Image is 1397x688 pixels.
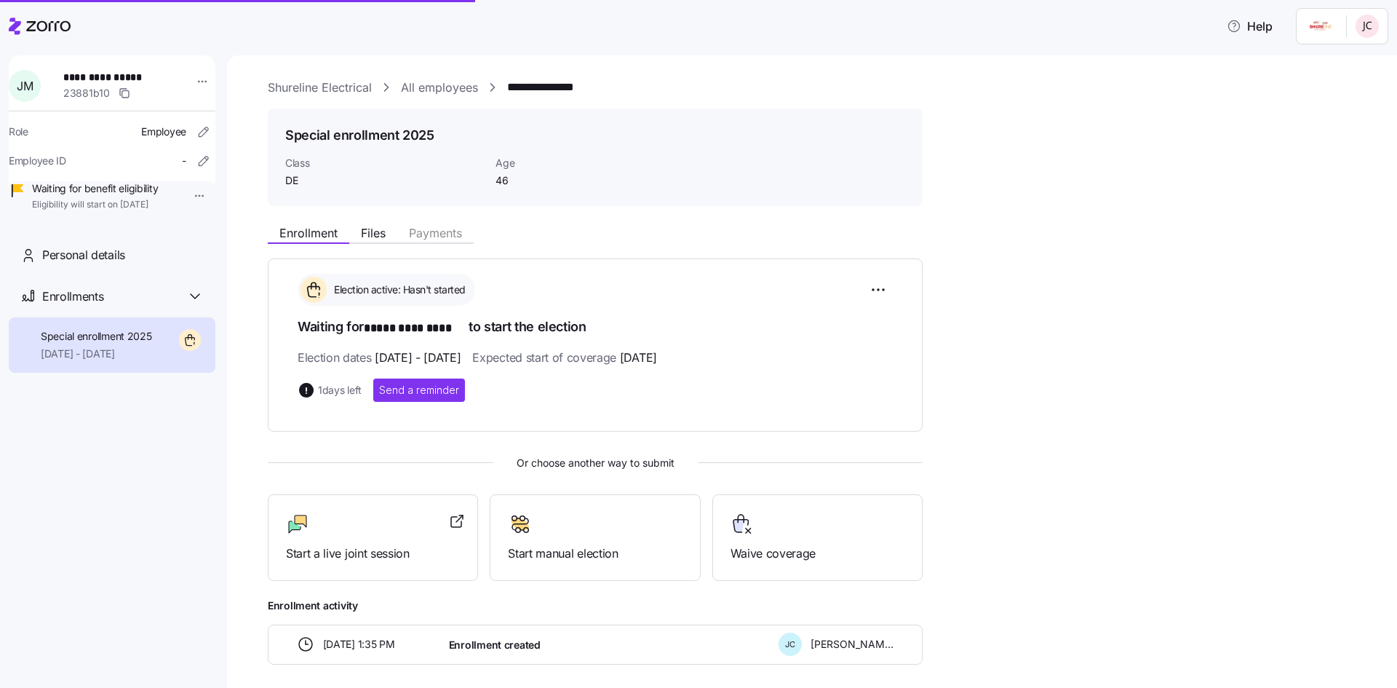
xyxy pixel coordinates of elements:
[785,641,795,649] span: J C
[318,383,362,398] span: 1 days left
[9,154,66,168] span: Employee ID
[268,455,923,471] span: Or choose another way to submit
[449,638,541,652] span: Enrollment created
[361,227,386,239] span: Files
[620,349,657,367] span: [DATE]
[285,126,434,144] h1: Special enrollment 2025
[401,79,478,97] a: All employees
[279,227,338,239] span: Enrollment
[182,154,186,168] span: -
[323,637,395,652] span: [DATE] 1:35 PM
[268,79,372,97] a: Shureline Electrical
[141,124,186,139] span: Employee
[495,156,642,170] span: Age
[508,545,682,563] span: Start manual election
[32,199,158,211] span: Eligibility will start on [DATE]
[811,637,893,652] span: [PERSON_NAME]
[9,124,28,139] span: Role
[409,227,462,239] span: Payments
[379,383,459,398] span: Send a reminder
[42,288,103,306] span: Enrollments
[472,349,656,367] span: Expected start of coverage
[731,545,904,563] span: Waive coverage
[286,545,460,563] span: Start a live joint session
[63,86,110,100] span: 23881b10
[41,347,152,361] span: [DATE] - [DATE]
[373,379,465,402] button: Send a reminder
[285,173,484,188] span: DE
[32,181,158,196] span: Waiting for benefit eligibility
[1356,15,1379,38] img: 6a057c79b0215197f4e0f4d635e1f31e
[1305,17,1334,35] img: Employer logo
[17,80,33,92] span: J M
[42,246,125,264] span: Personal details
[375,349,461,367] span: [DATE] - [DATE]
[495,173,642,188] span: 46
[298,317,893,338] h1: Waiting for to start the election
[1215,12,1284,41] button: Help
[268,598,923,613] span: Enrollment activity
[285,156,484,170] span: Class
[330,282,466,297] span: Election active: Hasn't started
[298,349,461,367] span: Election dates
[1227,17,1273,35] span: Help
[41,329,152,344] span: Special enrollment 2025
